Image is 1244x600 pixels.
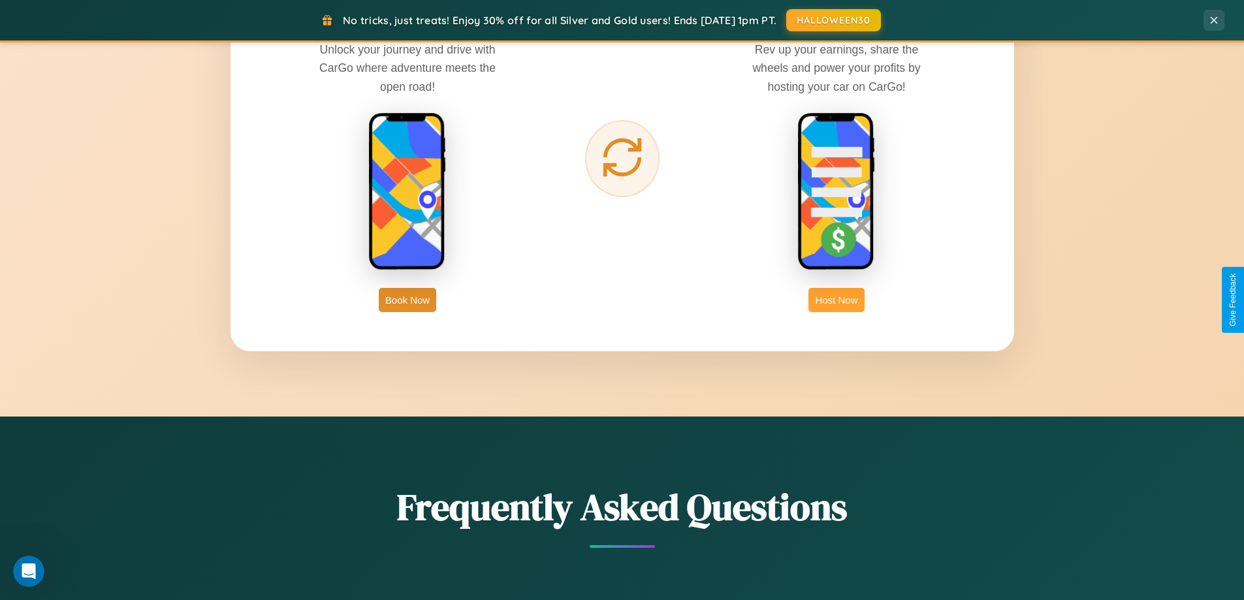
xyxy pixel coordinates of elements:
[13,556,44,587] iframe: Intercom live chat
[1228,274,1237,326] div: Give Feedback
[797,112,876,272] img: host phone
[808,288,864,312] button: Host Now
[379,288,436,312] button: Book Now
[739,40,934,95] p: Rev up your earnings, share the wheels and power your profits by hosting your car on CarGo!
[231,482,1014,532] h2: Frequently Asked Questions
[786,9,881,31] button: HALLOWEEN30
[343,14,776,27] span: No tricks, just treats! Enjoy 30% off for all Silver and Gold users! Ends [DATE] 1pm PT.
[368,112,447,272] img: rent phone
[310,40,505,95] p: Unlock your journey and drive with CarGo where adventure meets the open road!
